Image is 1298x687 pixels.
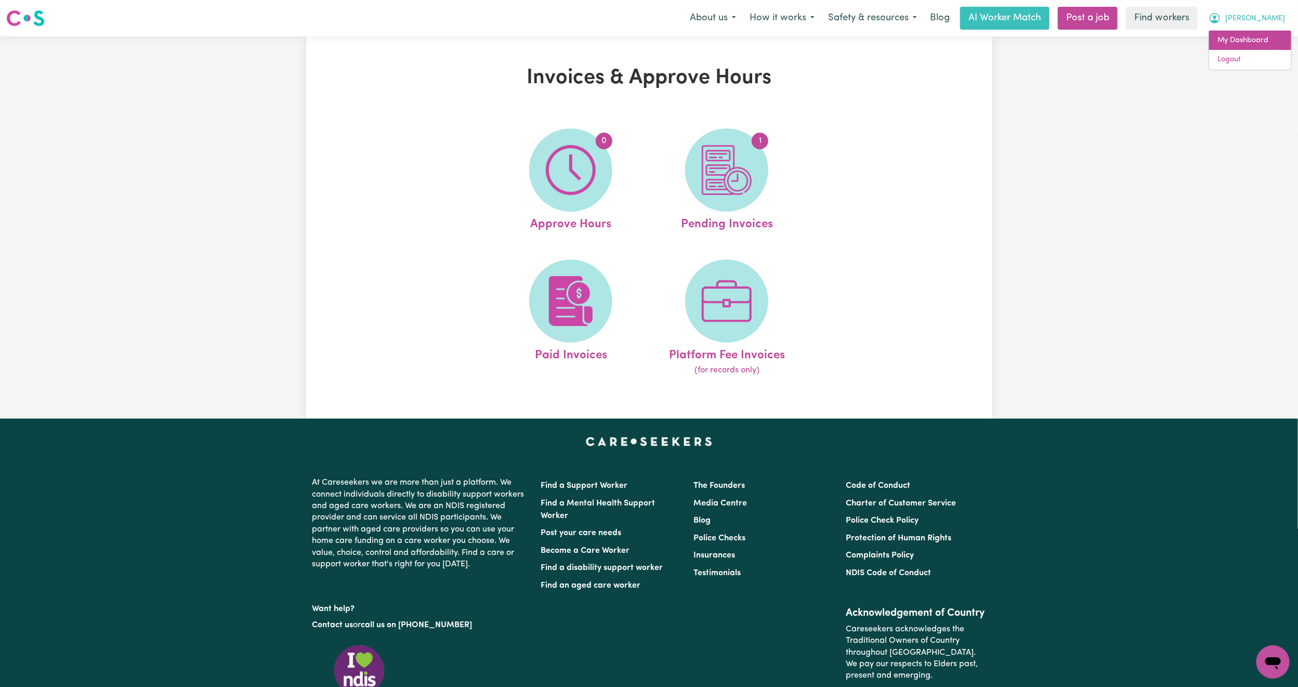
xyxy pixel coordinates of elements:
a: Approve Hours [496,128,646,234]
div: My Account [1209,30,1292,70]
a: Protection of Human Rights [846,534,951,542]
a: AI Worker Match [960,7,1050,30]
iframe: Button to launch messaging window, conversation in progress [1256,645,1290,679]
a: Find a Support Worker [541,482,628,490]
a: Police Checks [693,534,745,542]
span: [PERSON_NAME] [1225,13,1285,24]
p: or [312,615,529,635]
p: Careseekers acknowledges the Traditional Owners of Country throughout [GEOGRAPHIC_DATA]. We pay o... [846,619,986,686]
a: Police Check Policy [846,516,919,525]
a: Contact us [312,621,353,629]
a: Pending Invoices [652,128,802,234]
a: NDIS Code of Conduct [846,569,931,577]
a: Find a disability support worker [541,564,663,572]
a: The Founders [693,482,745,490]
a: Become a Care Worker [541,547,630,555]
a: Careseekers logo [6,6,45,30]
h2: Acknowledgement of Country [846,607,986,619]
span: Pending Invoices [681,212,773,234]
a: Blog [924,7,956,30]
a: Find workers [1126,7,1198,30]
a: call us on [PHONE_NUMBER] [361,621,473,629]
button: About us [683,7,743,29]
a: Logout [1209,50,1291,70]
span: Approve Hours [530,212,611,234]
a: Media Centre [693,499,747,508]
a: Blog [693,516,711,525]
a: Charter of Customer Service [846,499,956,508]
button: Safety & resources [821,7,924,29]
a: My Dashboard [1209,31,1291,50]
h1: Invoices & Approve Hours [427,66,872,90]
span: 1 [752,133,768,149]
a: Code of Conduct [846,482,910,490]
button: How it works [743,7,821,29]
button: My Account [1202,7,1292,29]
a: Post a job [1058,7,1118,30]
img: Careseekers logo [6,9,45,28]
a: Find an aged care worker [541,581,641,590]
a: Find a Mental Health Support Worker [541,499,655,520]
span: Paid Invoices [535,343,607,365]
p: Want help? [312,599,529,615]
a: Testimonials [693,569,741,577]
a: Paid Invoices [496,260,646,377]
a: Insurances [693,551,735,560]
a: Careseekers home page [586,437,712,446]
span: Platform Fee Invoices [669,343,785,365]
a: Complaints Policy [846,551,914,560]
a: Platform Fee Invoices(for records only) [652,260,802,377]
span: (for records only) [694,364,759,377]
span: 0 [596,133,612,149]
a: Post your care needs [541,529,622,537]
p: At Careseekers we are more than just a platform. We connect individuals directly to disability su... [312,473,529,574]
